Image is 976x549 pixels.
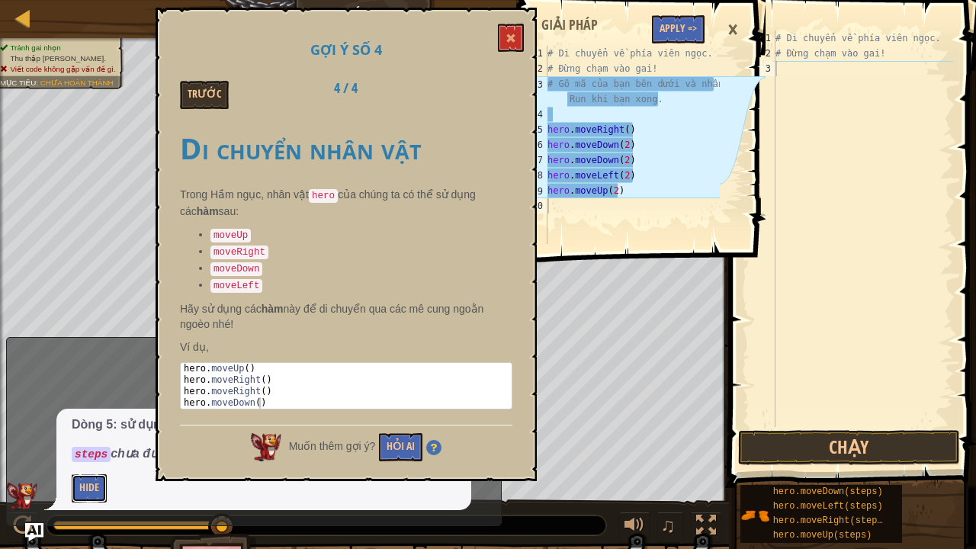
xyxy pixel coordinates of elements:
span: hero.moveUp(steps) [773,530,872,541]
span: Gợi ý số 4 [310,40,382,59]
div: 2 [517,61,547,76]
h2: 4 / 4 [298,81,393,96]
span: Viết code không gặp vấn đề gì. [10,65,115,73]
span: Tránh gai nhọn [10,43,60,52]
div: 3 [750,61,775,76]
button: Ctrl + P: Pause [8,512,38,543]
span: hero.moveDown(steps) [773,486,883,497]
div: 5 [517,122,547,137]
p: Trong Hầm ngục, nhân vật của chúng ta có thể sử dụng các sau: [180,187,512,219]
span: Thu thập [PERSON_NAME]. [10,54,106,63]
img: Hint [426,440,441,455]
em: chưa được định nghĩa rõ ràng trong mã code. [72,447,373,460]
span: hero.moveRight(steps) [773,515,888,526]
div: Giải pháp [534,15,605,35]
p: Dòng 5: sử dụng thay vì [72,416,456,434]
code: moveDown [210,262,262,276]
div: 6 [517,137,547,152]
div: 4 [517,107,547,122]
div: 8 [517,168,547,183]
div: 3 [517,76,547,107]
code: moveUp [210,229,251,242]
button: Trước [180,81,229,109]
div: 10 [517,198,547,213]
button: Chạy [738,430,960,465]
button: Hỏi AI [379,433,422,461]
p: Ví dụ, [180,339,512,355]
img: AI [251,433,281,461]
img: AI [7,483,37,510]
span: : [36,79,40,87]
p: Hãy sử dụng các này để di chuyển qua các mê cung ngoằn ngoèo nhé! [180,301,512,332]
button: Hide [72,474,107,502]
code: moveLeft [210,279,262,293]
button: Apply => [652,15,705,43]
code: hero [309,189,338,203]
div: 1 [517,46,547,61]
div: 9 [517,183,547,198]
strong: hàm [197,205,219,217]
span: hero.moveLeft(steps) [773,501,883,512]
h1: Di chuyển nhân vật [180,132,512,164]
span: Chưa hoàn thành [40,79,114,87]
strong: hàm [262,303,284,315]
div: 1 [750,30,775,46]
span: Muốn thêm gợi ý? [289,440,376,452]
div: 2 [750,46,775,61]
div: × [720,12,746,47]
button: Ask AI [25,523,43,541]
div: 7 [517,152,547,168]
code: moveRight [210,246,268,259]
code: steps [72,447,111,462]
